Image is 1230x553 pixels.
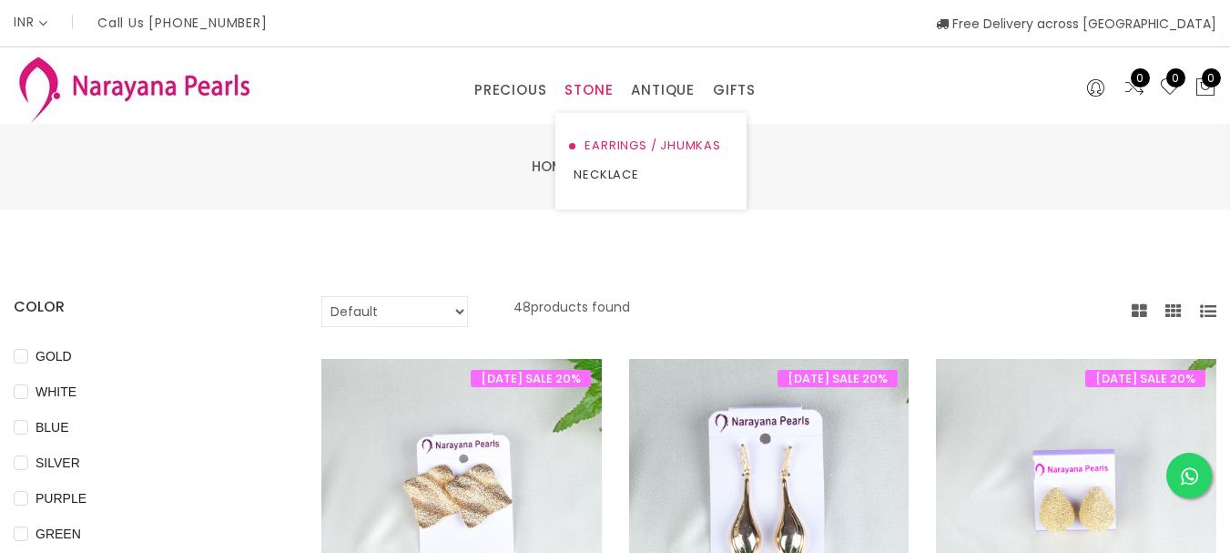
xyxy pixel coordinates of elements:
[471,370,591,387] span: [DATE] SALE 20%
[574,131,728,160] a: EARRINGS / JHUMKAS
[28,453,87,473] span: SILVER
[14,296,267,318] h4: COLOR
[1202,68,1221,87] span: 0
[1159,77,1181,100] a: 0
[1123,77,1145,100] a: 0
[28,524,88,544] span: GREEN
[631,77,695,104] a: ANTIQUE
[513,296,630,327] p: 48 products found
[28,417,76,437] span: BLUE
[713,77,756,104] a: GIFTS
[1131,68,1150,87] span: 0
[28,346,79,366] span: GOLD
[97,16,268,29] p: Call Us [PHONE_NUMBER]
[564,77,613,104] a: STONE
[474,77,546,104] a: PRECIOUS
[1194,77,1216,100] button: 0
[28,488,94,508] span: PURPLE
[1085,370,1205,387] span: [DATE] SALE 20%
[778,370,898,387] span: [DATE] SALE 20%
[532,157,571,176] a: Home
[1166,68,1185,87] span: 0
[28,382,84,402] span: WHITE
[574,160,728,189] a: NECKLACE
[936,15,1216,33] span: Free Delivery across [GEOGRAPHIC_DATA]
